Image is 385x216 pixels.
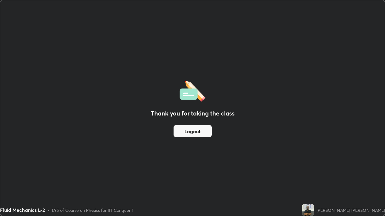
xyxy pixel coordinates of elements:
img: offlineFeedback.1438e8b3.svg [180,79,205,102]
button: Logout [174,125,212,137]
img: e04d73a994264d18b7f449a5a63260c4.jpg [302,204,314,216]
div: L95 of Course on Physics for IIT Conquer 1 [52,207,133,213]
h2: Thank you for taking the class [151,109,235,118]
div: • [48,207,50,213]
div: [PERSON_NAME] [PERSON_NAME] [316,207,385,213]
